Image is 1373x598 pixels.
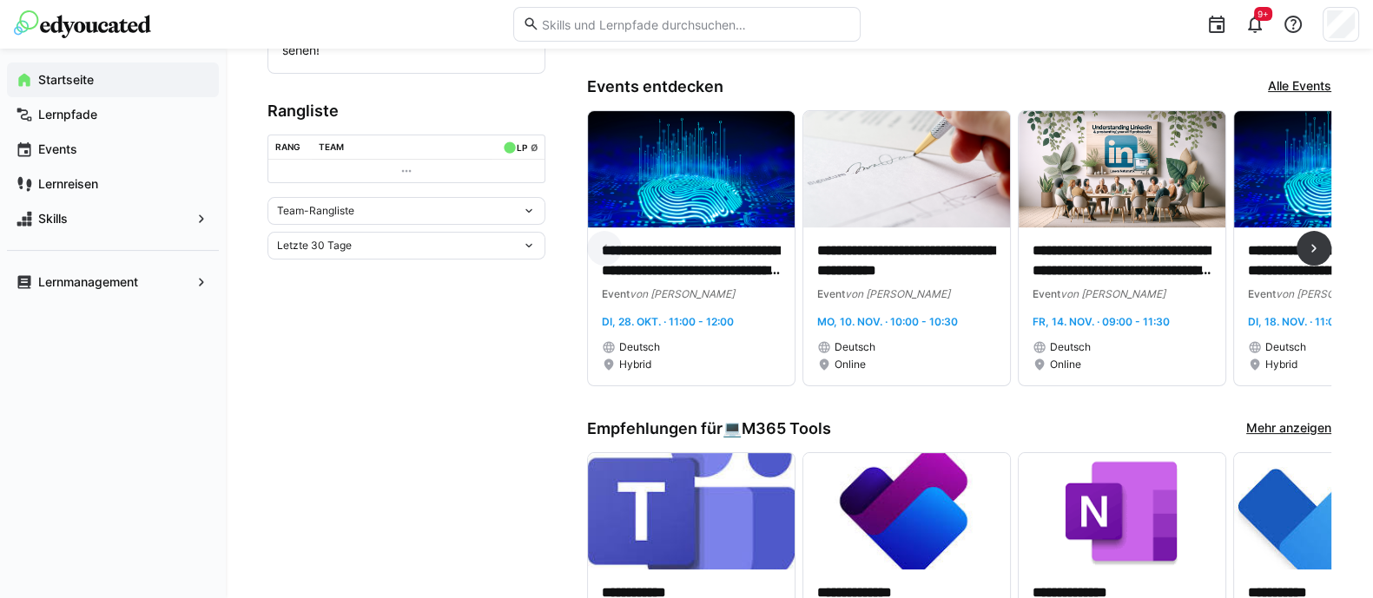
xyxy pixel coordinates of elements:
[1033,315,1170,328] span: Fr, 14. Nov. · 09:00 - 11:30
[1050,340,1091,354] span: Deutsch
[1019,453,1225,569] img: image
[619,358,651,371] span: Hybrid
[835,358,866,371] span: Online
[1246,419,1331,438] a: Mehr anzeigen
[817,315,958,328] span: Mo, 10. Nov. · 10:00 - 10:30
[1050,358,1081,371] span: Online
[277,239,352,253] span: Letzte 30 Tage
[319,141,344,152] div: Team
[267,102,545,121] h3: Rangliste
[1265,358,1297,371] span: Hybrid
[277,204,354,218] span: Team-Rangliste
[539,16,850,32] input: Skills und Lernpfade durchsuchen…
[1265,340,1306,354] span: Deutsch
[587,77,723,96] h3: Events entdecken
[587,419,831,438] h3: Empfehlungen für
[1033,287,1060,300] span: Event
[1060,287,1165,300] span: von [PERSON_NAME]
[275,141,300,152] div: Rang
[530,139,538,154] a: ø
[1268,77,1331,96] a: Alle Events
[588,453,795,569] img: image
[817,287,845,300] span: Event
[803,453,1010,569] img: image
[835,340,875,354] span: Deutsch
[619,340,660,354] span: Deutsch
[1257,9,1269,19] span: 9+
[602,287,630,300] span: Event
[1248,287,1276,300] span: Event
[742,419,831,438] span: M365 Tools
[630,287,735,300] span: von [PERSON_NAME]
[602,315,734,328] span: Di, 28. Okt. · 11:00 - 12:00
[723,419,831,438] div: 💻️
[517,142,527,153] div: LP
[588,111,795,227] img: image
[1019,111,1225,227] img: image
[803,111,1010,227] img: image
[845,287,950,300] span: von [PERSON_NAME]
